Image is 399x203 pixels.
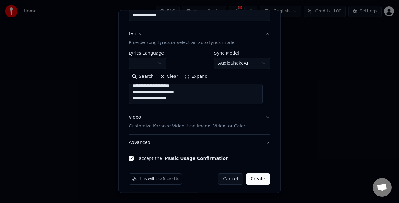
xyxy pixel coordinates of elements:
p: Customize Karaoke Video: Use Image, Video, or Color [129,123,245,129]
div: LyricsProvide song lyrics or select an auto lyrics model [129,51,270,109]
button: I accept the [165,156,229,161]
button: Cancel [218,173,243,185]
button: Clear [157,72,181,82]
button: Search [129,72,157,82]
button: Advanced [129,135,270,151]
label: Lyrics Language [129,51,166,55]
button: VideoCustomize Karaoke Video: Use Image, Video, or Color [129,109,270,134]
label: Sync Model [214,51,270,55]
button: Expand [181,72,211,82]
p: Provide song lyrics or select an auto lyrics model [129,40,236,46]
label: I accept the [136,156,229,161]
button: LyricsProvide song lyrics or select an auto lyrics model [129,26,270,51]
span: This will use 5 credits [139,176,179,181]
button: Create [246,173,270,185]
div: Video [129,114,245,129]
div: Lyrics [129,31,141,37]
